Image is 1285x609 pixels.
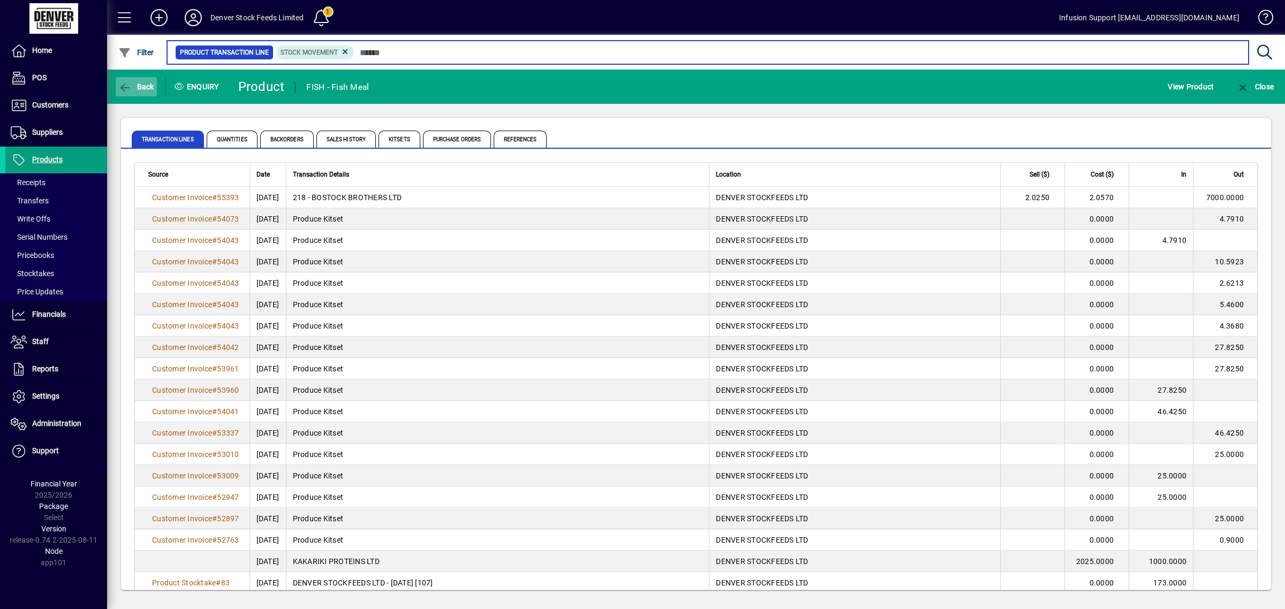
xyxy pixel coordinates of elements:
[1064,508,1129,529] td: 0.0000
[5,228,107,246] a: Serial Numbers
[1064,272,1129,294] td: 0.0000
[250,187,286,208] td: [DATE]
[148,513,243,524] a: Customer Invoice#52897
[217,429,239,437] span: 53337
[5,92,107,119] a: Customers
[212,536,217,544] span: #
[148,448,243,460] a: Customer Invoice#53010
[217,386,239,394] span: 53960
[148,169,243,180] div: Source
[5,192,107,210] a: Transfers
[1236,82,1274,91] span: Close
[212,450,217,459] span: #
[152,450,212,459] span: Customer Invoice
[286,294,709,315] td: Produce Kitset
[217,343,239,352] span: 54042
[1064,572,1129,593] td: 0.0000
[1250,2,1272,37] a: Knowledge Base
[1153,578,1186,587] span: 173.0000
[217,257,239,266] span: 54043
[1149,557,1186,566] span: 1000.0000
[1220,536,1244,544] span: 0.9000
[250,208,286,230] td: [DATE]
[1064,294,1129,315] td: 0.0000
[148,277,243,289] a: Customer Invoice#54043
[217,215,239,223] span: 54073
[5,264,107,283] a: Stocktakes
[1064,208,1129,230] td: 0.0000
[32,419,81,428] span: Administration
[212,257,217,266] span: #
[212,279,217,287] span: #
[5,410,107,437] a: Administration
[1064,422,1129,444] td: 0.0000
[286,251,709,272] td: Produce Kitset
[152,514,212,523] span: Customer Invoice
[716,322,808,330] span: DENVER STOCKFEEDS LTD
[11,178,46,187] span: Receipts
[1220,215,1244,223] span: 4.7910
[152,536,212,544] span: Customer Invoice
[32,155,63,164] span: Products
[5,356,107,383] a: Reports
[1162,236,1187,245] span: 4.7910
[716,471,808,480] span: DENVER STOCKFEEDS LTD
[5,65,107,92] a: POS
[217,193,239,202] span: 55393
[152,257,212,266] span: Customer Invoice
[1158,407,1186,416] span: 46.4250
[1064,187,1129,208] td: 2.0570
[250,422,286,444] td: [DATE]
[286,422,709,444] td: Produce Kitset
[212,215,217,223] span: #
[250,401,286,422] td: [DATE]
[212,300,217,309] span: #
[176,8,210,27] button: Profile
[1064,230,1129,251] td: 0.0000
[716,407,808,416] span: DENVER STOCKFEEDS LTD
[1165,77,1216,96] button: View Product
[148,406,243,417] a: Customer Invoice#54041
[1064,379,1129,401] td: 0.0000
[31,479,77,488] span: Financial Year
[45,547,63,555] span: Node
[212,364,217,373] span: #
[32,101,69,109] span: Customers
[148,470,243,482] a: Customer Invoice#53009
[148,234,243,246] a: Customer Invoice#54043
[148,534,243,546] a: Customer Invoice#52763
[281,49,338,56] span: Stock movement
[379,131,420,148] span: Kitsets
[148,192,243,203] a: Customer Invoice#55393
[716,257,808,266] span: DENVER STOCKFEEDS LTD
[716,300,808,309] span: DENVER STOCKFEEDS LTD
[1064,529,1129,551] td: 0.0000
[212,407,217,416] span: #
[250,272,286,294] td: [DATE]
[152,386,212,394] span: Customer Invoice
[1220,322,1244,330] span: 4.3680
[210,9,304,26] div: Denver Stock Feeds Limited
[148,427,243,439] a: Customer Invoice#53337
[5,301,107,328] a: Financials
[217,364,239,373] span: 53961
[32,364,58,373] span: Reports
[716,236,808,245] span: DENVER STOCKFEEDS LTD
[5,383,107,410] a: Settings
[1168,78,1214,95] span: View Product
[1064,444,1129,465] td: 0.0000
[716,514,808,523] span: DENVER STOCKFEEDS LTD
[286,358,709,379] td: Produce Kitset
[152,343,212,352] span: Customer Invoice
[1091,169,1114,180] span: Cost ($)
[217,279,239,287] span: 54043
[286,486,709,508] td: Produce Kitset
[212,514,217,523] span: #
[166,78,230,95] div: Enquiry
[250,358,286,379] td: [DATE]
[238,78,285,95] div: Product
[716,343,808,352] span: DENVER STOCKFEEDS LTD
[132,131,204,148] span: Transaction Lines
[716,364,808,373] span: DENVER STOCKFEEDS LTD
[152,236,212,245] span: Customer Invoice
